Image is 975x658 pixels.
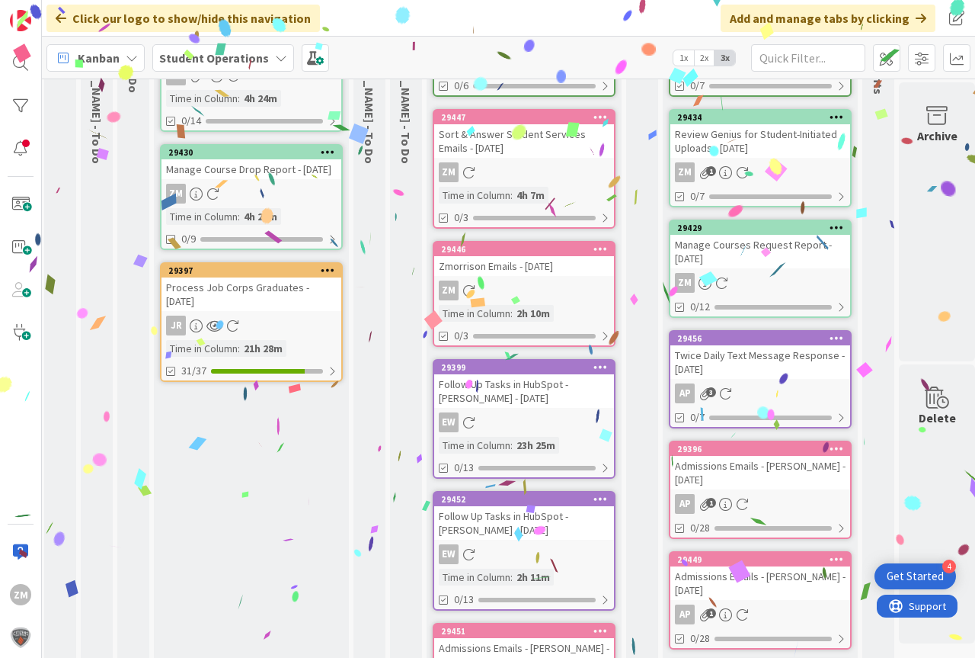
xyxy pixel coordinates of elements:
[434,111,614,124] div: 29447
[159,50,269,66] b: Student Operations
[510,437,513,454] span: :
[510,569,513,586] span: :
[434,256,614,276] div: Zmorrison Emails - [DATE]
[166,90,238,107] div: Time in Column
[670,332,850,379] div: 29456Twice Daily Text Message Response - [DATE]
[690,188,705,204] span: 0/7
[439,437,510,454] div: Time in Column
[439,162,459,182] div: ZM
[434,544,614,564] div: EW
[942,560,956,573] div: 4
[168,147,341,158] div: 29430
[675,162,695,182] div: ZM
[706,498,716,508] span: 1
[510,187,513,204] span: :
[240,208,281,225] div: 4h 24m
[10,627,31,648] img: avatar
[439,305,510,322] div: Time in Column
[670,221,850,268] div: 29429Manage Courses Request Report - [DATE]
[434,374,614,408] div: Follow Up Tasks in HubSpot - [PERSON_NAME] - [DATE]
[690,520,710,536] span: 0/28
[670,384,850,403] div: AP
[240,90,281,107] div: 4h 24m
[89,30,104,164] span: Emilie - To Do
[670,221,850,235] div: 29429
[670,553,850,567] div: 29449
[670,553,850,600] div: 29449Admissions Emails - [PERSON_NAME] - [DATE]
[10,10,31,31] img: Visit kanbanzone.com
[441,244,614,255] div: 29446
[238,90,240,107] span: :
[513,569,554,586] div: 2h 11m
[670,494,850,514] div: AP
[398,30,414,164] span: Amanda - To Do
[161,316,341,335] div: JR
[168,265,341,276] div: 29397
[434,624,614,638] div: 29451
[677,112,850,123] div: 29434
[670,345,850,379] div: Twice Daily Text Message Response - [DATE]
[677,333,850,344] div: 29456
[690,409,705,425] span: 0/7
[434,493,614,506] div: 29452
[670,111,850,124] div: 29434
[874,563,956,589] div: Open Get Started checklist, remaining modules: 4
[694,50,714,66] span: 2x
[439,544,459,564] div: EW
[434,124,614,158] div: Sort & Answer Student Services Emails - [DATE]
[434,361,614,374] div: 29399
[439,281,459,300] div: ZM
[161,278,341,311] div: Process Job Corps Graduates - [DATE]
[441,494,614,505] div: 29452
[434,111,614,158] div: 29447Sort & Answer Student Services Emails - [DATE]
[181,113,201,129] span: 0/14
[10,584,31,605] div: ZM
[670,162,850,182] div: ZM
[46,5,320,32] div: Click our logo to show/hide this navigation
[513,437,559,454] div: 23h 25m
[454,328,468,344] span: 0/3
[434,162,614,182] div: ZM
[919,409,956,427] div: Delete
[677,223,850,233] div: 29429
[166,340,238,357] div: Time in Column
[441,626,614,637] div: 29451
[181,231,196,247] span: 0/9
[161,264,341,278] div: 29397
[434,493,614,540] div: 29452Follow Up Tasks in HubSpot - [PERSON_NAME] - [DATE]
[670,111,850,158] div: 29434Review Genius for Student-Initiated Uploads - [DATE]
[917,127,957,145] div: Archive
[670,332,850,345] div: 29456
[161,184,341,204] div: ZM
[670,442,850,456] div: 29396
[161,264,341,311] div: 29397Process Job Corps Graduates - [DATE]
[32,2,69,21] span: Support
[677,554,850,565] div: 29449
[670,567,850,600] div: Admissions Emails - [PERSON_NAME] - [DATE]
[362,30,377,164] span: Eric - To Do
[434,361,614,408] div: 29399Follow Up Tasks in HubSpot - [PERSON_NAME] - [DATE]
[161,146,341,159] div: 29430
[714,50,735,66] span: 3x
[161,159,341,179] div: Manage Course Drop Report - [DATE]
[161,146,341,179] div: 29430Manage Course Drop Report - [DATE]
[673,50,694,66] span: 1x
[238,340,240,357] span: :
[706,166,716,176] span: 1
[441,112,614,123] div: 29447
[670,456,850,489] div: Admissions Emails - [PERSON_NAME] - [DATE]
[434,281,614,300] div: ZM
[166,316,186,335] div: JR
[439,412,459,432] div: EW
[690,631,710,647] span: 0/28
[675,273,695,293] div: ZM
[513,305,554,322] div: 2h 10m
[670,124,850,158] div: Review Genius for Student-Initiated Uploads - [DATE]
[675,605,695,624] div: AP
[240,340,286,357] div: 21h 28m
[434,242,614,256] div: 29446
[690,299,710,315] span: 0/12
[751,44,865,72] input: Quick Filter...
[670,235,850,268] div: Manage Courses Request Report - [DATE]
[675,384,695,403] div: AP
